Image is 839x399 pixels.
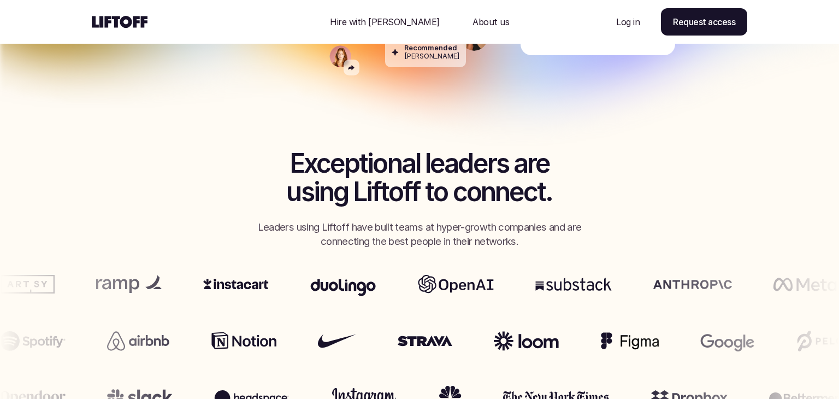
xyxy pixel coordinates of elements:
[330,15,440,28] p: Hire with [PERSON_NAME]
[459,9,522,35] a: Nav Link
[595,30,659,44] p: Early stage AI
[661,8,747,36] a: Request access
[472,15,509,28] p: About us
[404,52,459,60] p: [PERSON_NAME]
[616,15,640,28] p: Log in
[250,220,589,249] p: Leaders using Liftoff have built teams at hyper-growth companies and are connecting the best peop...
[603,9,653,35] a: Nav Link
[537,30,592,44] p: Interested in
[217,149,622,207] h2: Exceptional leaders are using Liftoff to connect.
[404,44,457,52] p: Recommended
[317,9,453,35] a: Nav Link
[673,15,735,28] p: Request access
